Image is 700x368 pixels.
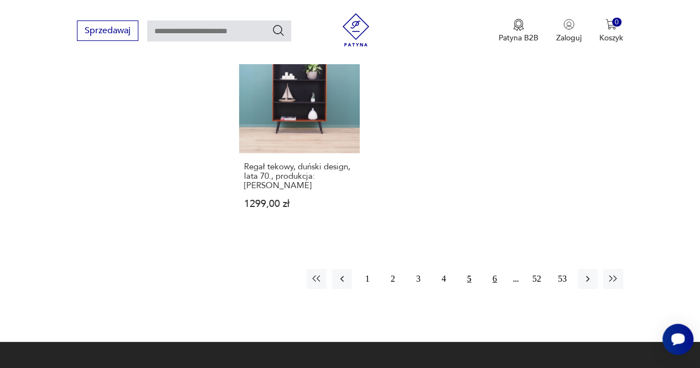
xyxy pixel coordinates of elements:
[563,19,574,30] img: Ikonka użytkownika
[77,28,138,35] a: Sprzedawaj
[499,19,538,43] a: Ikona medaluPatyna B2B
[605,19,616,30] img: Ikona koszyka
[272,24,285,37] button: Szukaj
[357,269,377,289] button: 1
[383,269,403,289] button: 2
[599,33,623,43] p: Koszyk
[499,33,538,43] p: Patyna B2B
[612,18,621,27] div: 0
[434,269,454,289] button: 4
[244,199,355,209] p: 1299,00 zł
[244,162,355,190] h3: Regał tekowy, duński design, lata 70., produkcja: [PERSON_NAME]
[499,19,538,43] button: Patyna B2B
[556,19,582,43] button: Zaloguj
[485,269,505,289] button: 6
[239,33,360,231] a: Regał tekowy, duński design, lata 70., produkcja: DaniaRegał tekowy, duński design, lata 70., pro...
[527,269,547,289] button: 52
[408,269,428,289] button: 3
[556,33,582,43] p: Zaloguj
[459,269,479,289] button: 5
[599,19,623,43] button: 0Koszyk
[77,20,138,41] button: Sprzedawaj
[513,19,524,31] img: Ikona medalu
[552,269,572,289] button: 53
[662,324,693,355] iframe: Smartsupp widget button
[339,13,372,46] img: Patyna - sklep z meblami i dekoracjami vintage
